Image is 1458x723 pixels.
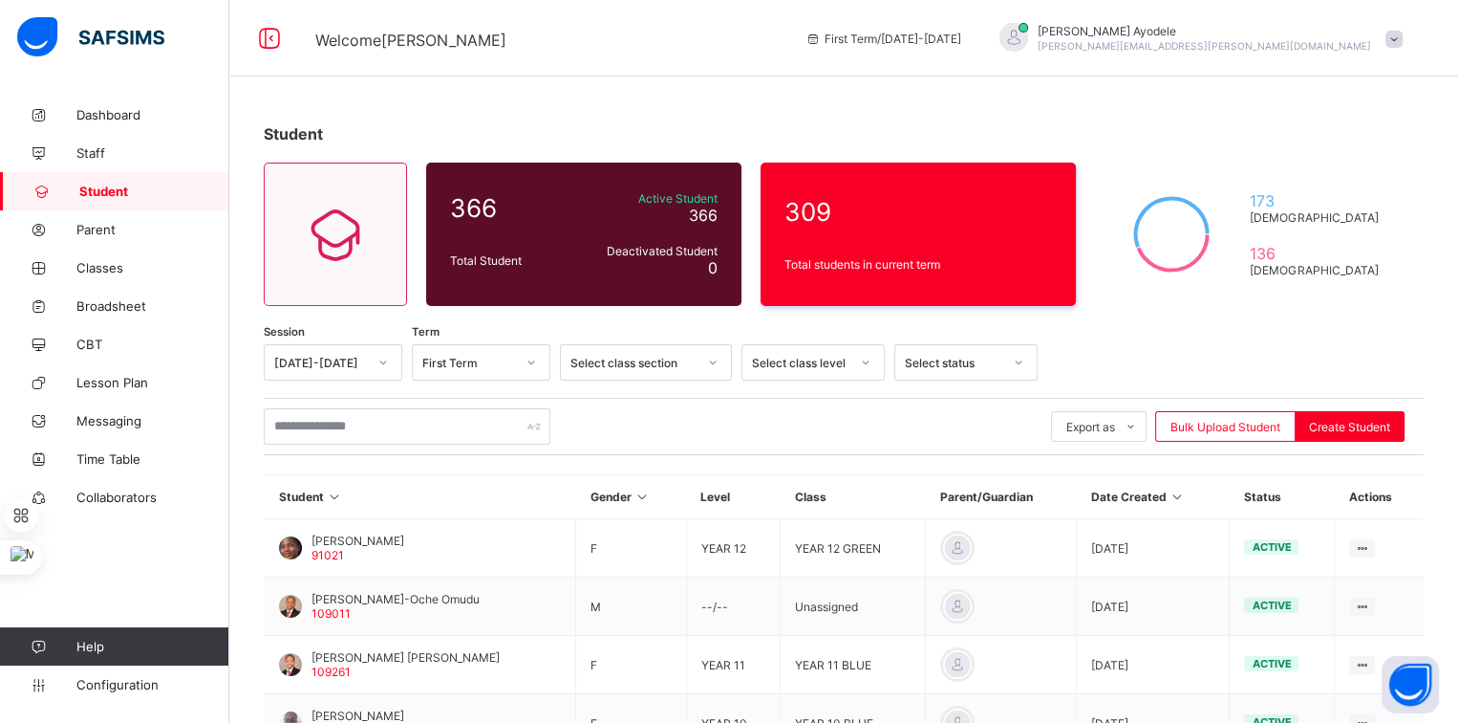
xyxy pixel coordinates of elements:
[781,519,926,578] td: YEAR 12 GREEN
[1077,519,1230,578] td: [DATE]
[576,578,687,636] td: M
[311,709,404,723] span: [PERSON_NAME]
[686,519,780,578] td: YEAR 12
[1252,657,1291,670] span: active
[76,222,229,237] span: Parent
[1077,475,1230,519] th: Date Created
[1170,420,1280,434] span: Bulk Upload Student
[76,639,228,654] span: Help
[76,260,229,275] span: Classes
[634,490,651,504] i: Sort in Ascending Order
[576,636,687,694] td: F
[752,356,849,370] div: Select class level
[805,32,961,46] span: session/term information
[1250,210,1386,225] span: [DEMOGRAPHIC_DATA]
[327,490,343,504] i: Sort in Ascending Order
[450,193,572,223] span: 366
[781,636,926,694] td: YEAR 11 BLUE
[576,519,687,578] td: F
[76,145,229,161] span: Staff
[905,356,1002,370] div: Select status
[311,534,404,548] span: [PERSON_NAME]
[1066,420,1115,434] span: Export as
[76,337,229,352] span: CBT
[570,356,697,370] div: Select class section
[264,124,323,143] span: Student
[1250,244,1386,263] span: 136
[689,206,718,225] span: 366
[784,257,1052,272] span: Total students in current term
[1077,636,1230,694] td: [DATE]
[422,356,515,370] div: First Term
[980,23,1412,55] div: SolomonAyodele
[582,244,718,258] span: Deactivated Student
[311,606,351,621] span: 109011
[311,650,500,665] span: [PERSON_NAME] [PERSON_NAME]
[1169,490,1186,504] i: Sort in Ascending Order
[311,548,344,562] span: 91021
[1382,656,1439,713] button: Open asap
[264,325,305,339] span: Session
[686,578,780,636] td: --/--
[781,578,926,636] td: Unassigned
[1250,191,1386,210] span: 173
[1309,420,1390,434] span: Create Student
[315,31,506,50] span: Welcome [PERSON_NAME]
[76,375,229,390] span: Lesson Plan
[686,475,780,519] th: Level
[76,451,229,467] span: Time Table
[784,197,1052,227] span: 309
[1230,475,1335,519] th: Status
[311,592,480,606] span: [PERSON_NAME]-Oche Omudu
[412,325,440,339] span: Term
[76,107,229,122] span: Dashboard
[1077,578,1230,636] td: [DATE]
[582,191,718,206] span: Active Student
[926,475,1077,519] th: Parent/Guardian
[781,475,926,519] th: Class
[274,356,367,370] div: [DATE]-[DATE]
[76,490,229,505] span: Collaborators
[686,636,780,694] td: YEAR 11
[1038,40,1371,52] span: [PERSON_NAME][EMAIL_ADDRESS][PERSON_NAME][DOMAIN_NAME]
[76,413,229,428] span: Messaging
[76,677,228,692] span: Configuration
[76,298,229,314] span: Broadsheet
[576,475,687,519] th: Gender
[445,249,577,273] div: Total Student
[1252,540,1291,554] span: active
[265,475,576,519] th: Student
[17,17,164,57] img: safsims
[1335,475,1424,519] th: Actions
[1252,599,1291,612] span: active
[79,184,229,199] span: Student
[311,665,351,679] span: 109261
[708,258,718,277] span: 0
[1038,24,1371,38] span: [PERSON_NAME] Ayodele
[1250,263,1386,277] span: [DEMOGRAPHIC_DATA]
